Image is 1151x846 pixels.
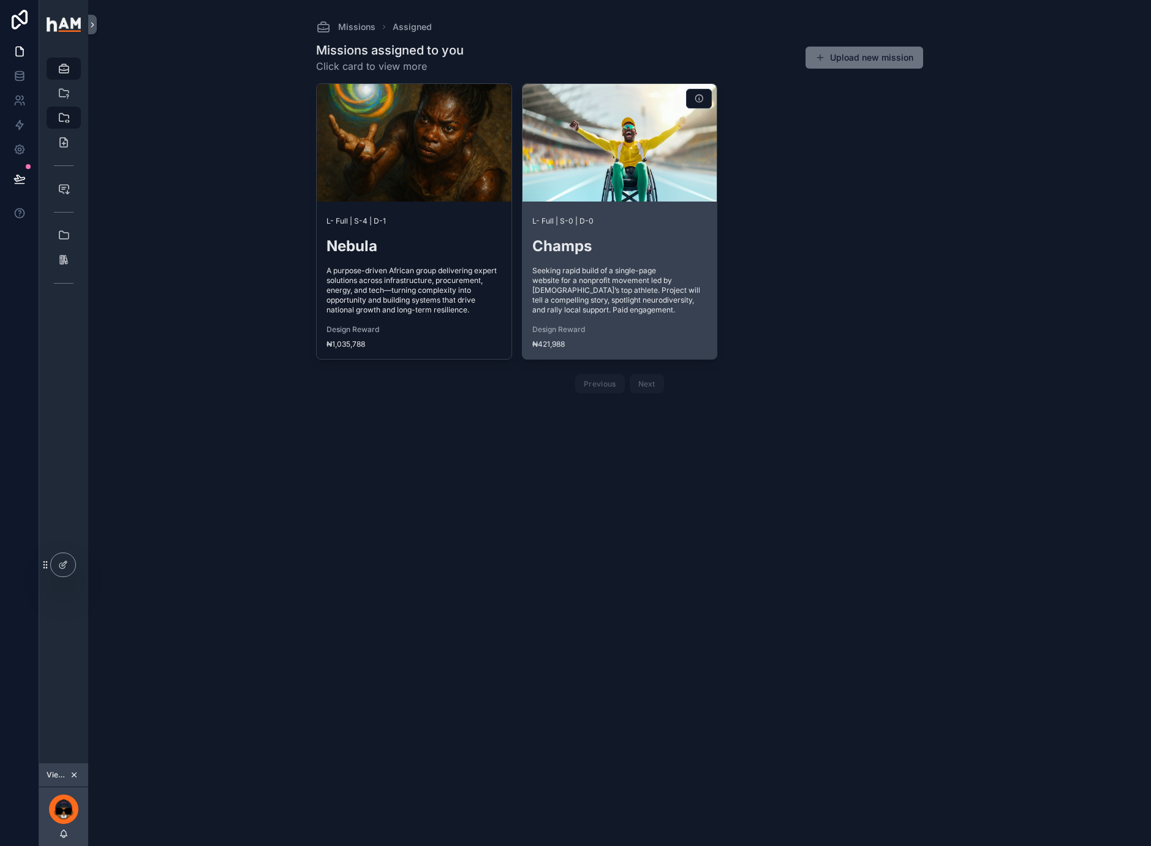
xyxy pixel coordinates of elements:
a: L- Full | S-0 | D-0ChampsSeeking rapid build of a single-page website for a nonprofit movement le... [522,83,718,360]
span: Design Reward [532,325,708,334]
a: Assigned [393,21,432,33]
span: ₦421,988 [532,339,708,349]
span: A purpose-driven African group delivering expert solutions across infrastructure, procurement, en... [326,266,502,315]
a: Missions [316,20,375,34]
span: L- Full | S-4 | D-1 [326,216,502,226]
h1: Missions assigned to you [316,42,464,59]
a: L- Full | S-4 | D-1NebulaA purpose-driven African group delivering expert solutions across infras... [316,83,512,360]
span: Design Reward [326,325,502,334]
div: femal-power.webp [317,84,511,202]
span: Click card to view more [316,59,464,74]
span: Viewing as [PERSON_NAME] [47,770,67,780]
img: App logo [47,17,81,32]
div: man-wheelchair-is-smiling-celebrating-as-he-runs-track.webp [523,84,717,202]
span: ₦1,035,788 [326,339,502,349]
div: scrollable content [39,49,88,309]
h2: Champs [532,236,708,256]
span: L- Full | S-0 | D-0 [532,216,708,226]
span: Missions [338,21,375,33]
span: Seeking rapid build of a single-page website for a nonprofit movement led by [DEMOGRAPHIC_DATA]’s... [532,266,708,315]
h2: Nebula [326,236,502,256]
button: Upload new mission [806,47,923,69]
